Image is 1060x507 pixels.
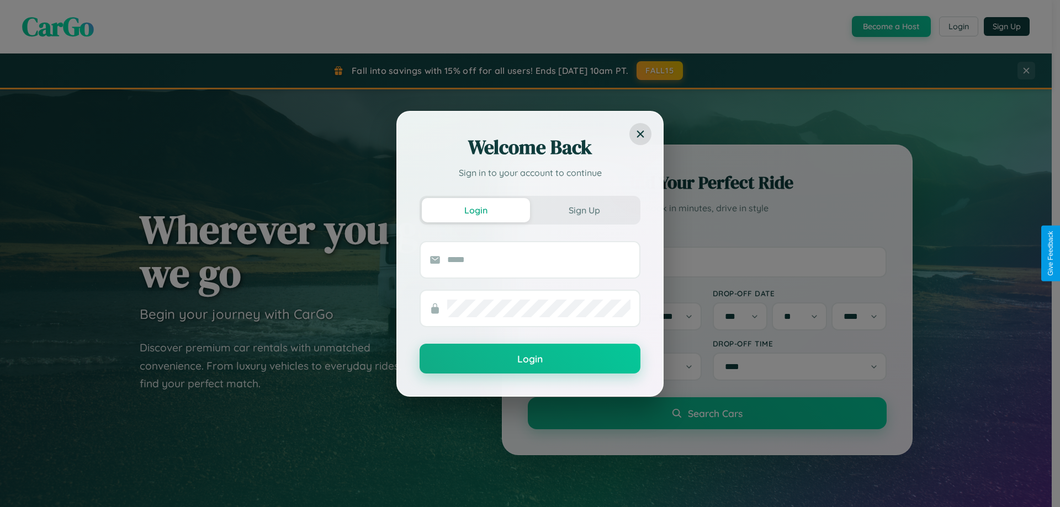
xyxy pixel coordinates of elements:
p: Sign in to your account to continue [420,166,640,179]
button: Sign Up [530,198,638,222]
h2: Welcome Back [420,134,640,161]
div: Give Feedback [1047,231,1054,276]
button: Login [422,198,530,222]
button: Login [420,344,640,373]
